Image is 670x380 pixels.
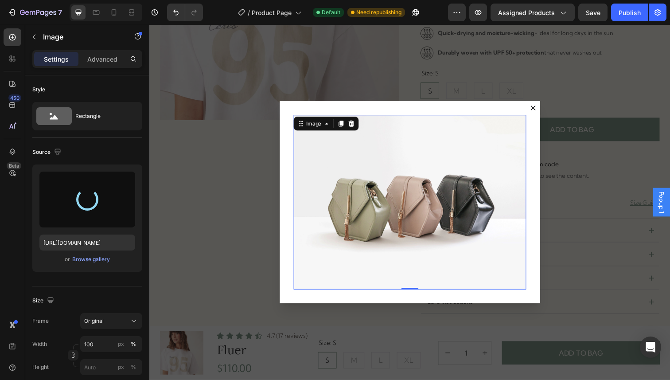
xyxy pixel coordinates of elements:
[32,340,47,348] label: Width
[84,317,104,325] span: Original
[149,25,670,380] iframe: Design area
[322,8,340,16] span: Default
[87,55,117,64] p: Advanced
[4,4,66,21] button: 7
[128,339,139,349] button: px
[32,146,63,158] div: Source
[611,4,648,21] button: Publish
[133,78,399,285] div: Dialog content
[118,340,124,348] div: px
[80,336,142,352] input: px%
[116,362,126,372] button: %
[32,295,56,307] div: Size
[44,55,69,64] p: Settings
[491,4,575,21] button: Assigned Products
[32,86,45,94] div: Style
[167,4,203,21] div: Undo/Redo
[128,362,139,372] button: px
[58,7,62,18] p: 7
[586,9,600,16] span: Save
[80,359,142,375] input: px%
[75,106,129,126] div: Rectangle
[619,8,641,17] div: Publish
[640,337,661,358] div: Open Intercom Messenger
[32,363,49,371] label: Height
[356,8,401,16] span: Need republishing
[116,339,126,349] button: %
[158,97,177,105] div: Image
[43,31,118,42] p: Image
[8,94,21,102] div: 450
[252,8,292,17] span: Product Page
[72,255,110,264] button: Browse gallery
[65,254,70,265] span: or
[131,363,136,371] div: %
[498,8,555,17] span: Assigned Products
[80,313,142,329] button: Original
[32,317,49,325] label: Frame
[131,340,136,348] div: %
[39,235,135,251] input: https://example.com/image.jpg
[248,8,250,17] span: /
[72,255,110,263] div: Browse gallery
[147,92,385,270] img: image_demo.jpg
[118,363,124,371] div: px
[7,162,21,169] div: Beta
[133,78,399,285] div: Dialog body
[578,4,608,21] button: Save
[518,170,527,192] span: Popup 1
